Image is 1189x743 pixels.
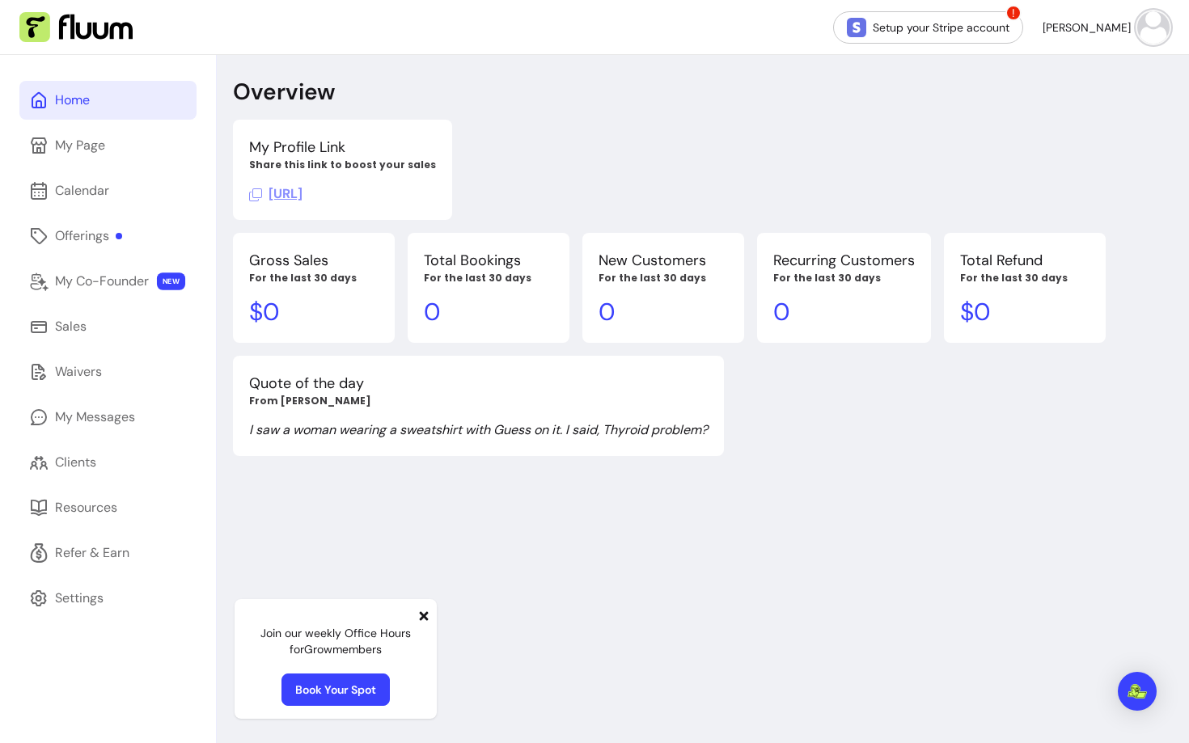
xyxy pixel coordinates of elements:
img: Fluum Logo [19,12,133,43]
p: 0 [424,298,553,327]
p: Recurring Customers [773,249,915,272]
div: My Co-Founder [55,272,149,291]
div: Clients [55,453,96,472]
p: Share this link to boost your sales [249,158,436,171]
span: NEW [157,272,185,290]
div: My Page [55,136,105,155]
p: My Profile Link [249,136,436,158]
span: [PERSON_NAME] [1043,19,1131,36]
a: My Page [19,126,197,165]
img: avatar [1137,11,1170,44]
a: Resources [19,488,197,527]
img: Stripe Icon [847,18,866,37]
div: Open Intercom Messenger [1118,672,1157,711]
p: New Customers [599,249,728,272]
div: Refer & Earn [55,543,129,563]
a: Calendar [19,171,197,210]
span: Click to copy [249,185,303,202]
p: For the last 30 days [249,272,379,285]
a: Offerings [19,217,197,255]
a: Waivers [19,353,197,391]
p: For the last 30 days [424,272,553,285]
div: Offerings [55,226,122,246]
p: Total Bookings [424,249,553,272]
div: Waivers [55,362,102,382]
a: Clients [19,443,197,482]
a: My Co-Founder NEW [19,262,197,301]
a: Book Your Spot [281,673,390,706]
button: avatar[PERSON_NAME] [1043,11,1170,44]
p: 0 [773,298,915,327]
p: Join our weekly Office Hours for Grow members [248,625,424,657]
p: Total Refund [960,249,1090,272]
p: Gross Sales [249,249,379,272]
p: 0 [599,298,728,327]
div: Resources [55,498,117,517]
p: For the last 30 days [960,272,1090,285]
p: $ 0 [249,298,379,327]
a: Refer & Earn [19,534,197,572]
p: For the last 30 days [599,272,728,285]
span: ! [1005,5,1022,21]
p: $ 0 [960,298,1090,327]
p: Quote of the day [249,372,708,395]
div: Home [55,91,90,110]
p: Overview [233,78,335,107]
a: Settings [19,579,197,618]
div: Sales [55,317,87,336]
div: Calendar [55,181,109,201]
div: My Messages [55,407,135,427]
a: Setup your Stripe account [833,11,1023,44]
a: Home [19,81,197,120]
p: From [PERSON_NAME] [249,395,708,407]
p: For the last 30 days [773,272,915,285]
a: My Messages [19,398,197,437]
p: I saw a woman wearing a sweatshirt with Guess on it. I said, Thyroid problem? [249,420,708,440]
div: Settings [55,589,104,608]
a: Sales [19,307,197,346]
